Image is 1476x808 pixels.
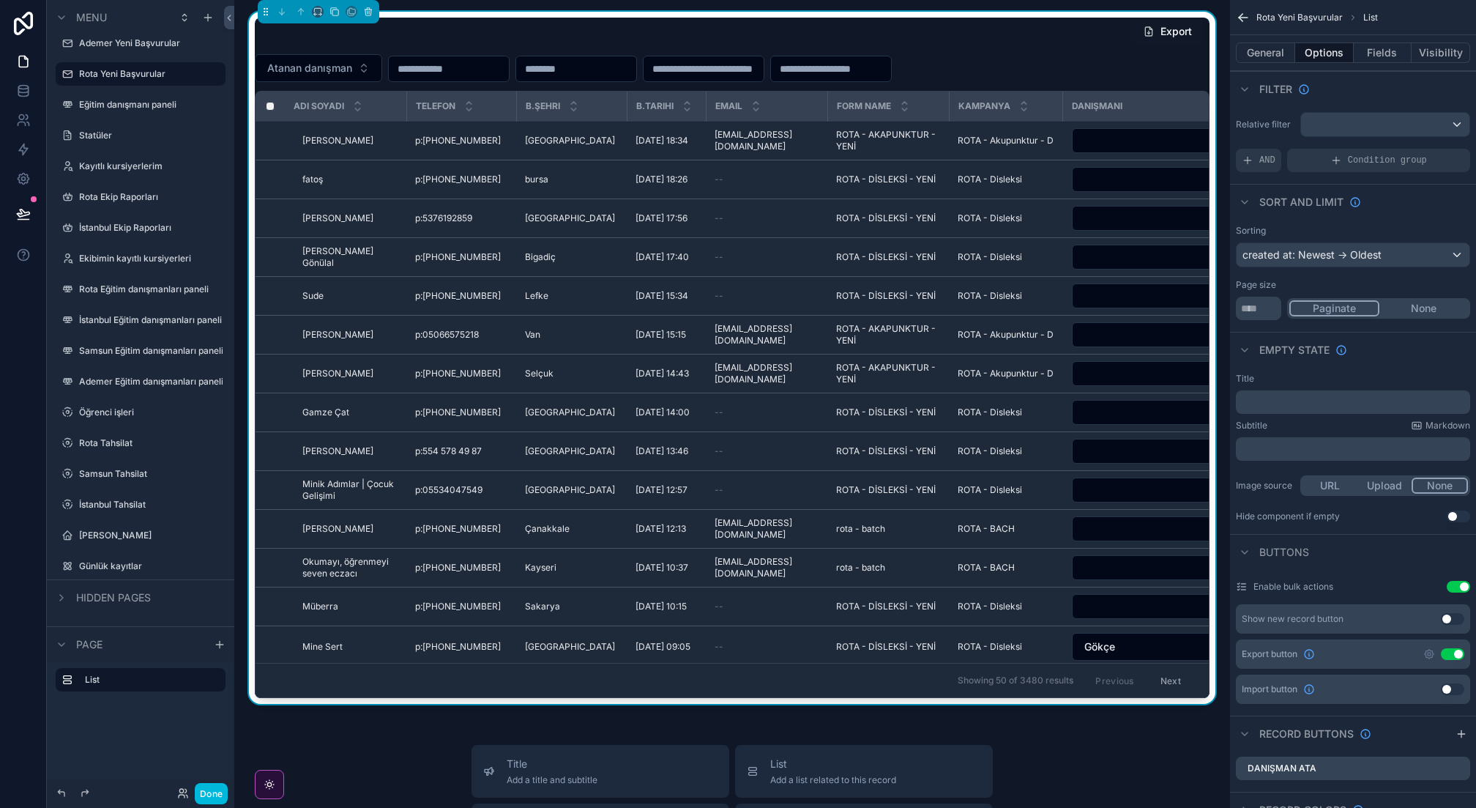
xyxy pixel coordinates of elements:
span: ROTA - Disleksi [958,290,1022,302]
a: Rota Eğitim danışmanları paneli [79,283,217,295]
span: Page [76,637,102,652]
span: Add a list related to this record [770,774,896,786]
span: [DATE] 10:37 [635,562,688,574]
span: AND [1259,155,1275,166]
span: [DATE] 12:13 [635,523,686,535]
span: [EMAIL_ADDRESS][DOMAIN_NAME] [715,517,819,541]
button: Next [1150,669,1191,692]
label: Ademer Yeni Başvurular [79,37,217,49]
label: Günlük kayıtlar [79,560,217,572]
button: TitleAdd a title and subtitle [471,745,729,798]
label: Eğitim danışmanı paneli [79,99,217,111]
a: İstanbul Eğitim danışmanları paneli [79,314,222,326]
span: [DATE] 15:34 [635,290,688,302]
button: Done [195,783,228,804]
div: scrollable content [1236,437,1470,461]
span: [DATE] 15:15 [635,329,686,341]
span: p:5376192859 [415,212,472,224]
label: Rota Ekip Raporları [79,191,217,203]
span: ROTA - DİSLEKSİ - YENİ [836,290,936,302]
span: -- [715,445,723,457]
span: ROTA - DİSLEKSİ - YENİ [836,445,936,457]
span: [DATE] 10:15 [635,601,687,612]
span: ROTA - Akupunktur - D [958,368,1054,379]
span: ROTA - Disleksi [958,174,1022,185]
span: Menu [76,10,107,25]
span: [PERSON_NAME] [302,135,373,147]
span: p:[PHONE_NUMBER] [415,174,501,185]
span: [GEOGRAPHIC_DATA] [525,641,615,653]
label: Ademer Eğitim danışmanları paneli [79,376,223,388]
label: Statüler [79,130,217,141]
span: p:[PHONE_NUMBER] [415,601,501,612]
button: Select Button [1072,283,1233,308]
span: ROTA - DİSLEKSİ - YENİ [836,251,936,263]
button: None [1379,300,1468,316]
button: None [1412,478,1468,494]
label: Relative filter [1236,119,1294,130]
label: Kayıtlı kursiyerlerim [79,160,217,172]
label: Subtitle [1236,420,1267,431]
a: Rota Tahsilat [79,437,217,449]
button: URL [1302,478,1357,494]
span: Buttons [1259,545,1309,560]
span: p:[PHONE_NUMBER] [415,641,501,653]
span: -- [715,407,723,418]
button: Fields [1354,42,1412,63]
span: ROTA - Akupunktur - D [958,135,1054,147]
span: ROTA - BACH [958,523,1015,535]
span: [GEOGRAPHIC_DATA] [525,407,615,418]
span: b.şehri [526,100,560,112]
span: adı soyadı [294,100,344,112]
a: Öğrenci işleri [79,407,217,418]
span: Lefke [525,290,548,302]
button: Select Button [1072,128,1233,153]
label: [PERSON_NAME] [79,530,217,541]
label: Image source [1236,480,1294,492]
span: [PERSON_NAME] [302,523,373,535]
button: General [1236,42,1295,63]
label: Rota Yeni Başvurular [79,68,217,80]
button: created at: Newest -> Oldest [1236,242,1470,267]
span: ROTA - AKAPUNKTUR - YENİ [836,129,940,152]
span: fatoş [302,174,323,185]
span: ROTA - DİSLEKSİ - YENİ [836,641,936,653]
span: p:[PHONE_NUMBER] [415,407,501,418]
span: [EMAIL_ADDRESS][DOMAIN_NAME] [715,556,819,579]
button: Visibility [1412,42,1470,63]
span: [PERSON_NAME] [302,329,373,341]
span: ROTA - BACH [958,562,1015,574]
span: List [770,757,896,771]
span: [EMAIL_ADDRESS][DOMAIN_NAME] [715,362,819,385]
span: -- [715,484,723,496]
label: List [85,674,214,686]
span: ROTA - Disleksi [958,212,1022,224]
span: [GEOGRAPHIC_DATA] [525,135,615,147]
div: Show new record button [1242,613,1343,625]
button: ListAdd a list related to this record [735,745,993,798]
span: Import button [1242,683,1297,695]
label: Danışman ata [1248,763,1316,774]
span: [EMAIL_ADDRESS][DOMAIN_NAME] [715,129,819,152]
label: Page size [1236,279,1276,291]
span: [DATE] 18:34 [635,135,688,147]
span: Markdown [1425,420,1470,431]
span: Form Name [837,100,891,112]
span: ROTA - AKAPUNKTUR - YENİ [836,323,940,346]
span: Bigadiç [525,251,556,263]
label: İstanbul Ekip Raporları [79,222,217,234]
span: ROTA - Disleksi [958,407,1022,418]
div: Hide component if empty [1236,511,1340,522]
span: Hidden pages [76,590,151,605]
span: kampanya [958,100,1010,112]
span: -- [715,641,723,653]
span: [PERSON_NAME] Gönülal [302,245,398,269]
label: Ekibimin kayıtlı kursiyerleri [79,253,217,264]
span: Selçuk [525,368,553,379]
span: Sakarya [525,601,560,612]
